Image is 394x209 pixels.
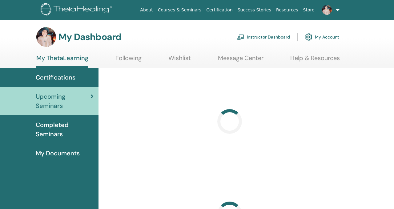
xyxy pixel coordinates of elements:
[322,5,332,15] img: default.jpg
[155,4,204,16] a: Courses & Seminars
[36,92,90,110] span: Upcoming Seminars
[218,54,263,66] a: Message Center
[305,32,312,42] img: cog.svg
[36,73,75,82] span: Certifications
[235,4,274,16] a: Success Stories
[58,31,121,43] h3: My Dashboard
[237,30,290,44] a: Instructor Dashboard
[301,4,317,16] a: Store
[36,54,88,68] a: My ThetaLearning
[138,4,155,16] a: About
[305,30,339,44] a: My Account
[36,27,56,47] img: default.jpg
[115,54,142,66] a: Following
[41,3,114,17] img: logo.png
[204,4,235,16] a: Certification
[290,54,340,66] a: Help & Resources
[36,149,80,158] span: My Documents
[274,4,301,16] a: Resources
[36,120,94,139] span: Completed Seminars
[168,54,191,66] a: Wishlist
[237,34,244,40] img: chalkboard-teacher.svg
